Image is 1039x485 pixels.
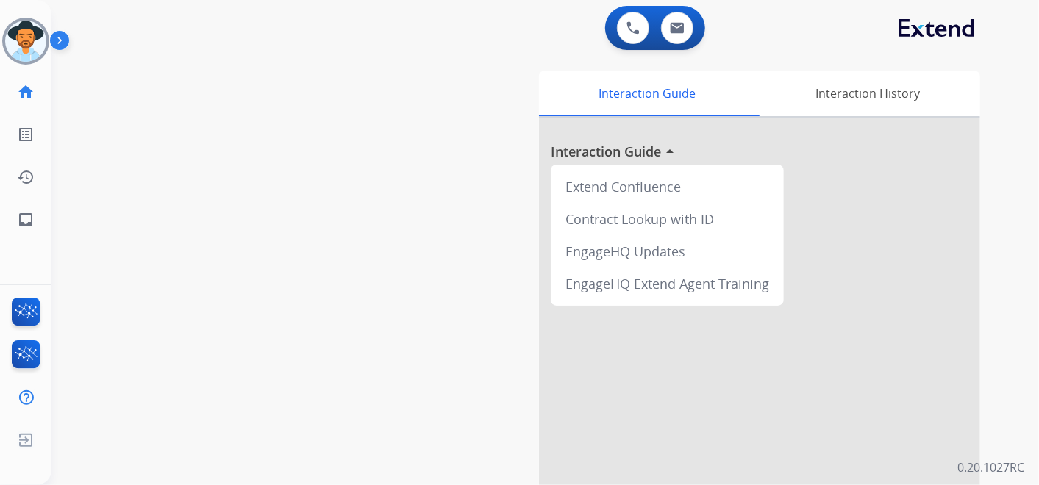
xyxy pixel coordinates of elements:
mat-icon: inbox [17,211,35,229]
img: avatar [5,21,46,62]
p: 0.20.1027RC [957,459,1024,476]
div: Contract Lookup with ID [557,203,778,235]
div: EngageHQ Extend Agent Training [557,267,778,300]
mat-icon: home [17,83,35,101]
div: EngageHQ Updates [557,235,778,267]
div: Extend Confluence [557,170,778,203]
mat-icon: list_alt [17,126,35,143]
div: Interaction History [756,71,980,116]
div: Interaction Guide [539,71,756,116]
mat-icon: history [17,168,35,186]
